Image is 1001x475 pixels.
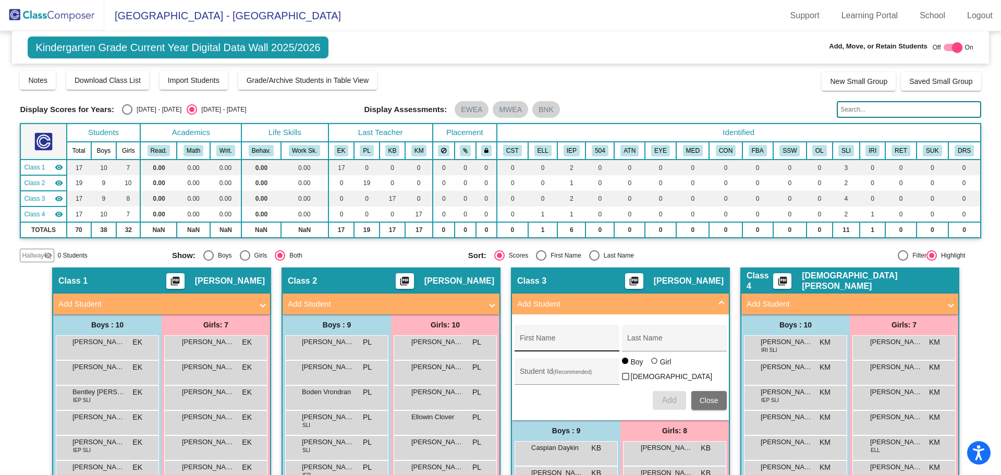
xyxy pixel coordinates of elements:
[28,76,47,84] span: Notes
[959,7,1001,24] a: Logout
[645,142,676,160] th: Wears Eyeglasses
[210,175,241,191] td: 0.00
[91,191,117,206] td: 9
[398,276,411,290] mat-icon: picture_as_pdf
[210,191,241,206] td: 0.00
[328,191,355,206] td: 0
[380,142,406,160] th: Karly Burke
[455,222,476,238] td: 0
[833,175,860,191] td: 2
[455,101,489,118] mat-chip: EWEA
[380,222,406,238] td: 17
[281,222,328,238] td: NaN
[493,101,528,118] mat-chip: MWEA
[749,145,767,156] button: FBA
[837,101,981,118] input: Search...
[585,191,614,206] td: 0
[909,77,972,86] span: Saved Small Group
[512,294,729,314] mat-expansion-panel-header: Add Student
[585,160,614,175] td: 0
[116,142,140,160] th: Girls
[614,191,645,206] td: 0
[289,145,320,156] button: Work Sk.
[281,206,328,222] td: 0.00
[901,72,981,91] button: Saved Small Group
[955,145,974,156] button: DRS
[216,145,235,156] button: Writ.
[833,206,860,222] td: 2
[385,145,400,156] button: KB
[592,145,608,156] button: 504
[241,206,281,222] td: 0.00
[532,101,560,118] mat-chip: BNK
[807,175,833,191] td: 0
[497,142,528,160] th: Child Study Team
[241,222,281,238] td: NaN
[55,179,63,187] mat-icon: visibility
[67,142,91,160] th: Total
[55,194,63,203] mat-icon: visibility
[741,294,958,314] mat-expansion-panel-header: Add Student
[455,191,476,206] td: 0
[405,175,432,191] td: 0
[645,175,676,191] td: 0
[91,175,117,191] td: 9
[885,222,917,238] td: 0
[676,222,709,238] td: 0
[917,175,948,191] td: 0
[838,145,854,156] button: SLI
[405,160,432,175] td: 0
[528,175,558,191] td: 0
[160,71,228,90] button: Import Students
[822,72,896,91] button: New Small Group
[249,145,274,156] button: Behav.
[833,160,860,175] td: 3
[585,222,614,238] td: 0
[24,194,45,203] span: Class 3
[742,191,773,206] td: 0
[364,105,447,114] span: Display Assessments:
[433,124,497,142] th: Placement
[328,160,355,175] td: 17
[58,276,88,286] span: Class 1
[433,160,455,175] td: 0
[965,43,973,52] span: On
[380,206,406,222] td: 0
[917,222,948,238] td: 0
[241,124,328,142] th: Life Skills
[140,206,177,222] td: 0.00
[676,160,709,175] td: 0
[433,175,455,191] td: 0
[380,160,406,175] td: 0
[67,160,91,175] td: 17
[283,294,499,314] mat-expansion-panel-header: Add Student
[360,145,373,156] button: PL
[20,105,114,114] span: Display Scores for Years:
[354,206,379,222] td: 0
[564,145,580,156] button: IEP
[948,191,981,206] td: 0
[66,71,149,90] button: Download Class List
[600,251,634,260] div: Last Name
[20,191,66,206] td: Karly Burke - No Class Name
[55,163,63,172] mat-icon: visibility
[497,175,528,191] td: 0
[807,142,833,160] th: Online Student
[885,175,917,191] td: 0
[503,145,522,156] button: CST
[28,36,328,58] span: Kindergarten Grade Current Year Digital Data Wall 2025/2026
[614,222,645,238] td: 0
[116,222,140,238] td: 32
[807,160,833,175] td: 0
[22,251,44,260] span: Hallway
[517,276,546,286] span: Class 3
[67,222,91,238] td: 70
[116,175,140,191] td: 10
[210,160,241,175] td: 0.00
[238,71,377,90] button: Grade/Archive Students in Table View
[104,7,341,24] span: [GEOGRAPHIC_DATA] - [GEOGRAPHIC_DATA]
[812,145,827,156] button: OL
[433,206,455,222] td: 0
[140,175,177,191] td: 0.00
[948,206,981,222] td: 0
